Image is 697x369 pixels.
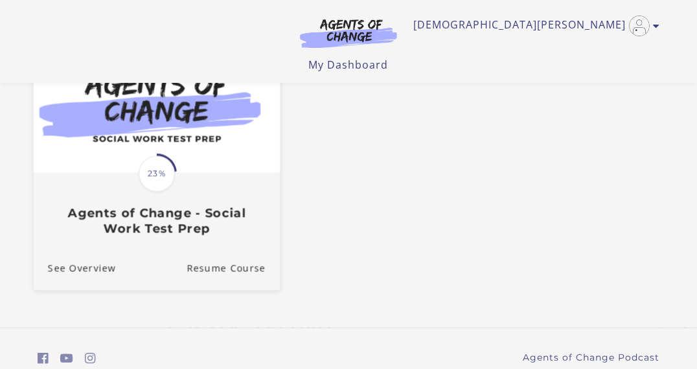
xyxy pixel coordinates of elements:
i: https://www.instagram.com/agentsofchangeprep/ (Open in a new window) [85,352,96,364]
a: https://www.instagram.com/agentsofchangeprep/ (Open in a new window) [85,349,96,368]
img: Agents of Change Logo [286,18,411,48]
a: My Dashboard [309,58,389,72]
a: https://www.youtube.com/c/AgentsofChangeTestPrepbyMeaganMitchell (Open in a new window) [60,349,73,368]
i: https://www.youtube.com/c/AgentsofChangeTestPrepbyMeaganMitchell (Open in a new window) [60,352,73,364]
i: https://www.facebook.com/groups/aswbtestprep (Open in a new window) [38,352,49,364]
a: Agents of Change Podcast [523,351,659,364]
a: https://www.facebook.com/groups/aswbtestprep (Open in a new window) [38,349,49,368]
a: Toggle menu [413,16,653,36]
a: Agents of Change - Social Work Test Prep: Resume Course [187,247,280,290]
span: 23% [139,156,175,192]
a: Agents of Change - Social Work Test Prep: See Overview [34,247,116,290]
h3: Agents of Change - Social Work Test Prep [48,206,266,236]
